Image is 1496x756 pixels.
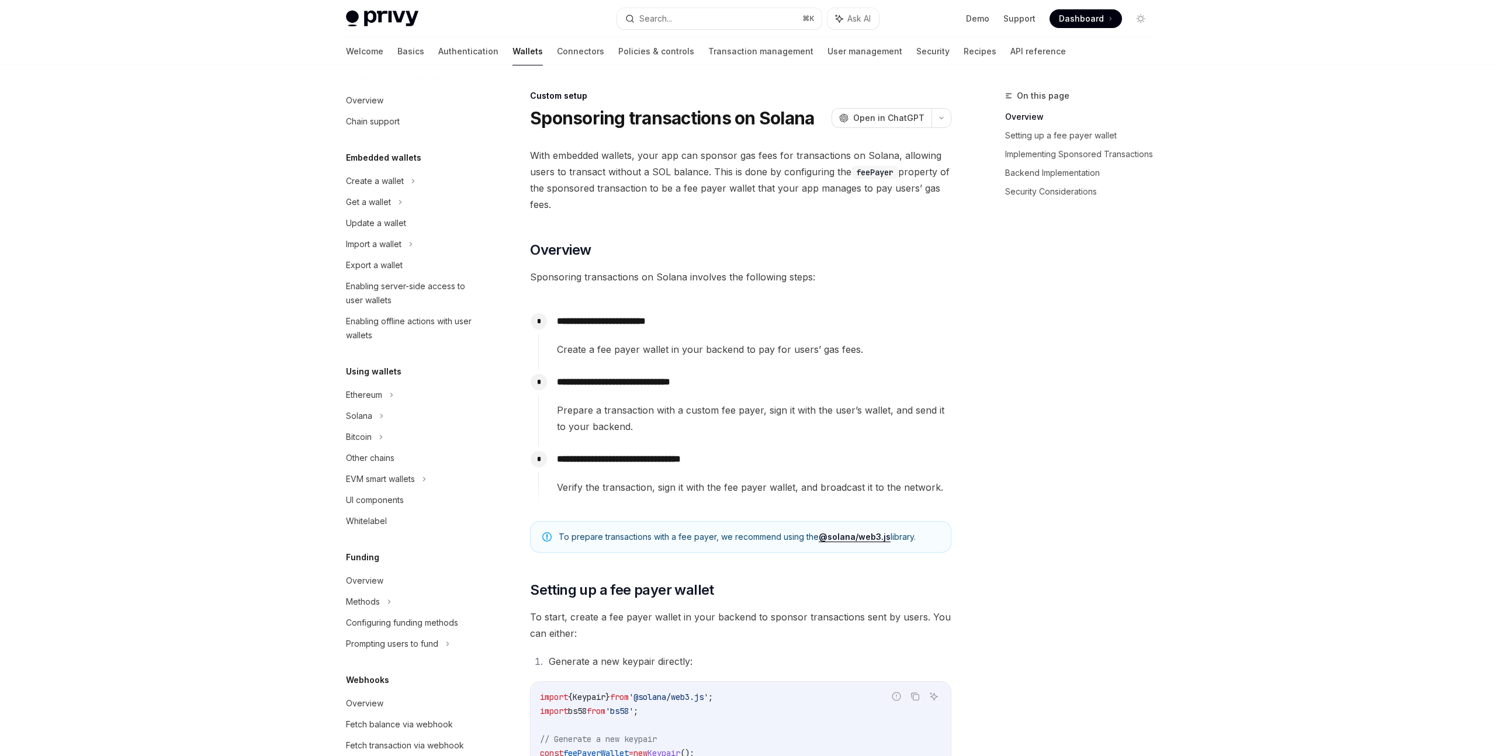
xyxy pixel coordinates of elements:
a: Demo [966,13,989,25]
a: Enabling offline actions with user wallets [337,311,486,346]
span: Open in ChatGPT [853,112,924,124]
span: ⌘ K [802,14,815,23]
a: Dashboard [1050,9,1122,28]
a: Update a wallet [337,213,486,234]
div: UI components [346,493,404,507]
div: Fetch transaction via webhook [346,738,464,752]
a: @solana/web3.js [819,532,891,542]
a: Security [916,37,950,65]
a: Overview [337,570,486,591]
div: Overview [346,696,383,710]
a: Backend Implementation [1005,164,1159,182]
div: Create a wallet [346,174,404,188]
span: import [540,692,568,702]
div: Enabling server-side access to user wallets [346,279,479,307]
a: Setting up a fee payer wallet [1005,126,1159,145]
img: light logo [346,11,418,27]
span: 'bs58' [605,706,633,716]
a: Overview [337,90,486,111]
div: Update a wallet [346,216,406,230]
div: Search... [639,12,672,26]
div: Other chains [346,451,394,465]
a: Basics [397,37,424,65]
span: import [540,706,568,716]
a: Overview [337,693,486,714]
a: Chain support [337,111,486,132]
span: To start, create a fee payer wallet in your backend to sponsor transactions sent by users. You ca... [530,609,951,641]
span: { [568,692,573,702]
button: Open in ChatGPT [832,108,931,128]
a: Whitelabel [337,511,486,532]
span: Ask AI [847,13,871,25]
a: Enabling server-side access to user wallets [337,276,486,311]
div: Methods [346,595,380,609]
button: Search...⌘K [617,8,822,29]
a: Transaction management [708,37,813,65]
span: Prepare a transaction with a custom fee payer, sign it with the user’s wallet, and send it to you... [557,402,951,435]
div: Whitelabel [346,514,387,528]
span: Keypair [573,692,605,702]
button: Ask AI [926,689,941,704]
div: Get a wallet [346,195,391,209]
a: Wallets [512,37,543,65]
a: Fetch transaction via webhook [337,735,486,756]
span: Overview [530,241,591,259]
a: Implementing Sponsored Transactions [1005,145,1159,164]
button: Ask AI [827,8,879,29]
button: Copy the contents from the code block [908,689,923,704]
button: Toggle dark mode [1131,9,1150,28]
span: '@solana/web3.js' [629,692,708,702]
div: Enabling offline actions with user wallets [346,314,479,342]
a: Export a wallet [337,255,486,276]
h1: Sponsoring transactions on Solana [530,107,814,129]
a: UI components [337,490,486,511]
div: EVM smart wallets [346,472,415,486]
div: Bitcoin [346,430,372,444]
div: Ethereum [346,388,382,402]
h5: Webhooks [346,673,389,687]
div: Custom setup [530,90,951,102]
a: Authentication [438,37,498,65]
div: Overview [346,93,383,107]
span: Sponsoring transactions on Solana involves the following steps: [530,269,951,285]
div: Configuring funding methods [346,616,458,630]
div: Import a wallet [346,237,401,251]
a: Policies & controls [618,37,694,65]
h5: Embedded wallets [346,151,421,165]
div: Solana [346,409,372,423]
code: feePayer [851,166,898,179]
div: Overview [346,574,383,588]
div: Chain support [346,115,400,129]
a: User management [827,37,902,65]
a: API reference [1010,37,1066,65]
span: Dashboard [1059,13,1104,25]
a: Security Considerations [1005,182,1159,201]
svg: Note [542,532,552,542]
a: Configuring funding methods [337,612,486,633]
span: Create a fee payer wallet in your backend to pay for users’ gas fees. [557,341,951,358]
span: from [610,692,629,702]
span: } [605,692,610,702]
span: To prepare transactions with a fee payer, we recommend using the library. [559,531,939,543]
a: Fetch balance via webhook [337,714,486,735]
a: Recipes [964,37,996,65]
a: Overview [1005,107,1159,126]
li: Generate a new keypair directly: [545,653,951,670]
a: Support [1003,13,1036,25]
div: Fetch balance via webhook [346,717,453,731]
span: Verify the transaction, sign it with the fee payer wallet, and broadcast it to the network. [557,479,951,495]
span: With embedded wallets, your app can sponsor gas fees for transactions on Solana, allowing users t... [530,147,951,213]
span: ; [633,706,638,716]
button: Report incorrect code [889,689,904,704]
a: Welcome [346,37,383,65]
span: Setting up a fee payer wallet [530,581,714,599]
h5: Funding [346,550,379,564]
div: Prompting users to fund [346,637,438,651]
h5: Using wallets [346,365,401,379]
span: from [587,706,605,716]
span: ; [708,692,713,702]
a: Other chains [337,448,486,469]
span: On this page [1017,89,1069,103]
a: Connectors [557,37,604,65]
span: bs58 [568,706,587,716]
